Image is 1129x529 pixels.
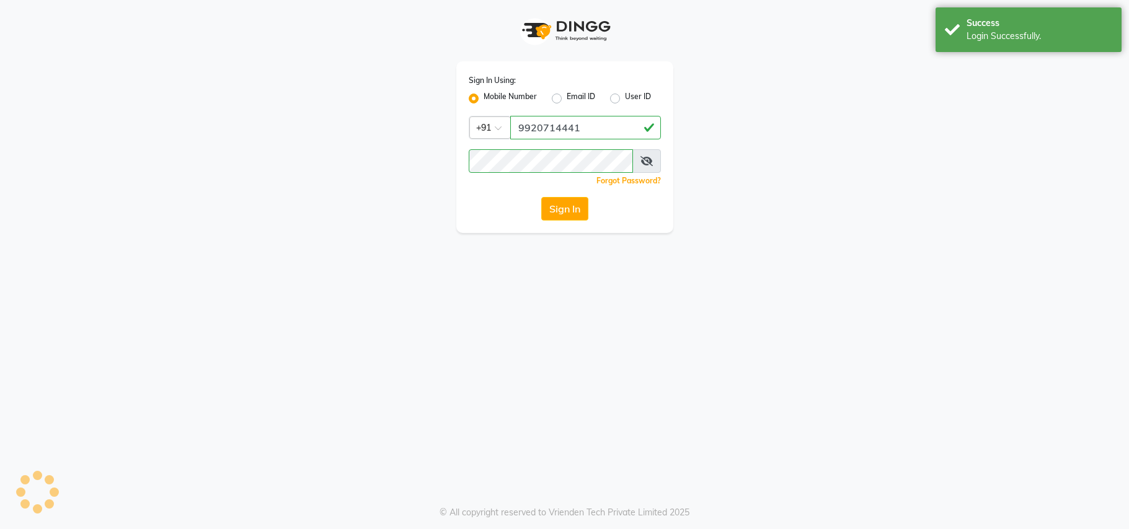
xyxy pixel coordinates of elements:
div: Login Successfully. [967,30,1112,43]
label: User ID [625,91,651,106]
label: Mobile Number [484,91,537,106]
div: Success [967,17,1112,30]
label: Email ID [567,91,595,106]
label: Sign In Using: [469,75,516,86]
input: Username [510,116,661,139]
a: Forgot Password? [596,176,661,185]
button: Sign In [541,197,588,221]
input: Username [469,149,633,173]
img: logo1.svg [515,12,614,49]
